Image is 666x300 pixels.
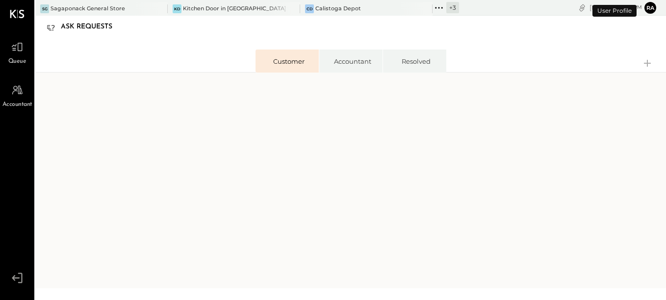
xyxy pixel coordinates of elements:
div: + 3 [446,2,459,13]
span: Queue [8,57,26,66]
span: Accountant [2,100,32,109]
div: Sagaponack General Store [51,5,125,13]
div: SG [40,4,49,13]
div: copy link [577,2,587,13]
div: Ask Requests [61,19,122,35]
span: 6 : 12 [613,3,632,12]
div: KD [173,4,181,13]
li: Resolved [383,50,446,73]
div: Kitchen Door in [GEOGRAPHIC_DATA] [183,5,285,13]
span: pm [634,4,642,11]
a: Accountant [0,81,34,109]
button: ra [644,2,656,14]
a: Queue [0,38,34,66]
div: Calistoga Depot [315,5,361,13]
div: [DATE] [589,3,642,12]
div: Accountant [329,57,376,66]
div: CD [305,4,314,13]
div: Customer [265,57,312,66]
div: User Profile [592,5,637,17]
